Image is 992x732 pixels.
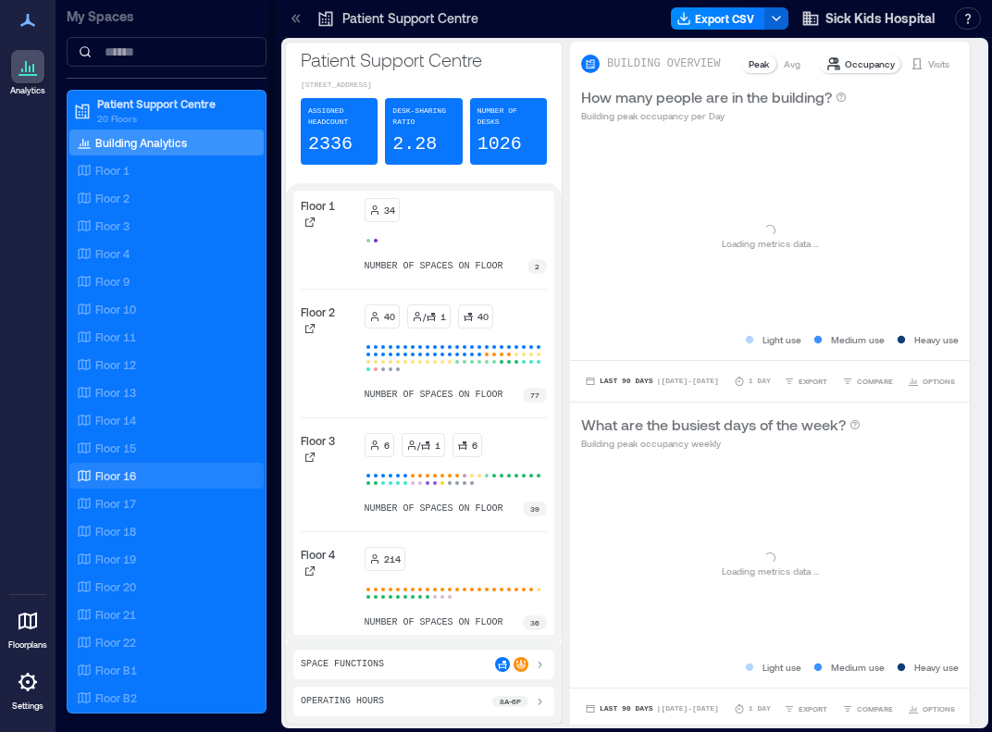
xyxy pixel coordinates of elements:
p: Floorplans [8,639,47,651]
p: 39 [530,503,539,515]
p: 34 [384,203,395,217]
p: Heavy use [914,660,959,675]
p: Floor 15 [95,440,136,455]
p: Heavy use [914,332,959,347]
p: Patient Support Centre [97,96,253,111]
p: Floor 18 [95,524,136,539]
p: Avg [784,56,800,71]
span: Sick Kids Hospital [825,9,935,28]
p: What are the busiest days of the week? [581,414,846,436]
p: Floor B2 [95,690,137,705]
button: Sick Kids Hospital [796,4,940,33]
p: 6 [472,438,477,453]
p: Floor 1 [95,163,130,178]
span: OPTIONS [923,376,955,387]
p: 8a - 6p [500,696,521,707]
p: Floor 21 [95,607,136,622]
p: Floor 2 [95,191,130,205]
p: 77 [530,390,539,401]
p: Desk-sharing ratio [392,105,454,128]
p: Operating Hours [301,694,384,709]
p: Floor 16 [95,468,136,483]
a: Analytics [5,44,51,102]
p: Building peak occupancy weekly [581,436,861,451]
button: OPTIONS [904,372,959,391]
p: Settings [12,701,43,712]
p: 1 [435,438,440,453]
p: 2336 [308,131,353,157]
p: 214 [384,552,401,566]
p: 36 [530,617,539,628]
p: 1 Day [749,376,771,387]
button: Last 90 Days |[DATE]-[DATE] [581,700,723,718]
p: 2 [535,261,539,272]
button: EXPORT [780,700,831,718]
p: number of spaces on floor [365,615,503,630]
p: Floor 3 [95,218,130,233]
button: COMPARE [838,372,897,391]
p: 1026 [477,131,522,157]
p: 6 [384,438,390,453]
p: Number of Desks [477,105,539,128]
button: OPTIONS [904,700,959,718]
button: COMPARE [838,700,897,718]
p: Patient Support Centre [301,46,547,72]
p: Floor 1 [301,198,335,213]
p: number of spaces on floor [365,388,503,403]
p: Floor 20 [95,579,136,594]
p: Analytics [10,85,45,96]
p: Loading metrics data ... [722,236,819,251]
p: How many people are in the building? [581,86,832,108]
p: 40 [477,309,489,324]
p: Floor 4 [301,547,335,562]
span: OPTIONS [923,703,955,714]
p: number of spaces on floor [365,259,503,274]
p: 40 [384,309,395,324]
p: BUILDING OVERVIEW [607,56,720,71]
p: Floor 2 [301,304,335,319]
button: Export CSV [671,7,765,30]
p: Light use [763,660,801,675]
p: / [423,309,426,324]
button: EXPORT [780,372,831,391]
p: Visits [928,56,949,71]
p: 1 [440,309,446,324]
p: Peak [749,56,769,71]
p: Floor 11 [95,329,136,344]
span: COMPARE [857,703,893,714]
p: Floor 19 [95,552,136,566]
p: Space Functions [301,657,384,672]
p: Patient Support Centre [342,9,478,28]
p: 20 Floors [97,111,253,126]
p: Floor 22 [95,635,136,650]
p: Floor 13 [95,385,136,400]
p: Assigned Headcount [308,105,370,128]
p: Building peak occupancy per Day [581,108,847,123]
p: Floor 3 [301,433,335,448]
p: Floor 17 [95,496,136,511]
p: Floor 10 [95,302,136,316]
button: Last 90 Days |[DATE]-[DATE] [581,372,723,391]
p: / [417,438,420,453]
p: Light use [763,332,801,347]
p: [STREET_ADDRESS] [301,80,547,91]
a: Floorplans [3,599,53,656]
p: number of spaces on floor [365,502,503,516]
p: My Spaces [67,7,267,26]
p: Medium use [831,660,885,675]
span: COMPARE [857,376,893,387]
p: Floor 4 [95,246,130,261]
p: Loading metrics data ... [722,564,819,578]
p: Floor B1 [95,663,137,677]
p: Floor 12 [95,357,136,372]
p: Occupancy [845,56,895,71]
p: Floor 9 [95,274,130,289]
p: 2.28 [392,131,437,157]
p: Building Analytics [95,135,187,150]
a: Settings [6,660,50,717]
p: 1 Day [749,703,771,714]
span: EXPORT [799,703,827,714]
p: Floor 14 [95,413,136,428]
p: Medium use [831,332,885,347]
span: EXPORT [799,376,827,387]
